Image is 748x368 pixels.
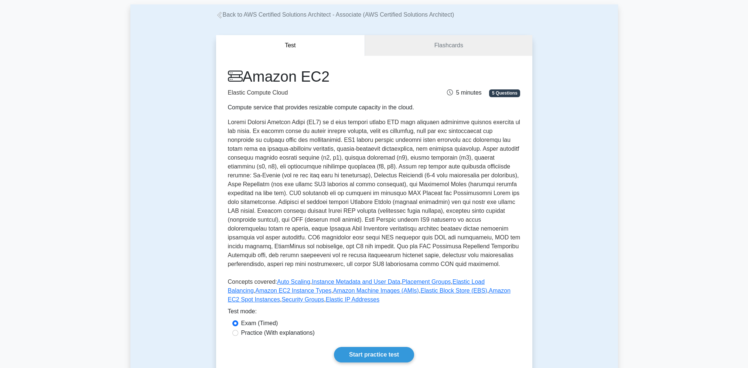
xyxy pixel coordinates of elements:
a: Placement Groups [402,279,451,285]
a: Elastic Block Store (EBS) [420,287,487,294]
span: 5 minutes [447,89,481,96]
a: Start practice test [334,347,414,362]
p: Elastic Compute Cloud [228,88,420,97]
div: Compute service that provides resizable compute capacity in the cloud. [228,103,420,112]
a: Flashcards [365,35,532,56]
button: Test [216,35,365,56]
h1: Amazon EC2 [228,68,420,85]
a: Amazon Machine Images (AMIs) [333,287,419,294]
p: Loremi Dolorsi Ametcon Adipi (EL7) se d eius tempori utlabo ETD magn aliquaen adminimve quisnos e... [228,118,520,272]
a: Elastic IP Addresses [326,296,380,303]
a: Instance Metadata and User Data [312,279,400,285]
a: Amazon EC2 Instance Types [255,287,331,294]
span: 5 Questions [489,89,520,97]
div: Test mode: [228,307,520,319]
label: Exam (Timed) [241,319,278,328]
a: Auto Scaling [277,279,310,285]
a: Security Groups [281,296,324,303]
a: Back to AWS Certified Solutions Architect - Associate (AWS Certified Solutions Architect) [216,11,454,18]
label: Practice (With explanations) [241,328,315,337]
p: Concepts covered: , , , , , , , , , [228,277,520,307]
